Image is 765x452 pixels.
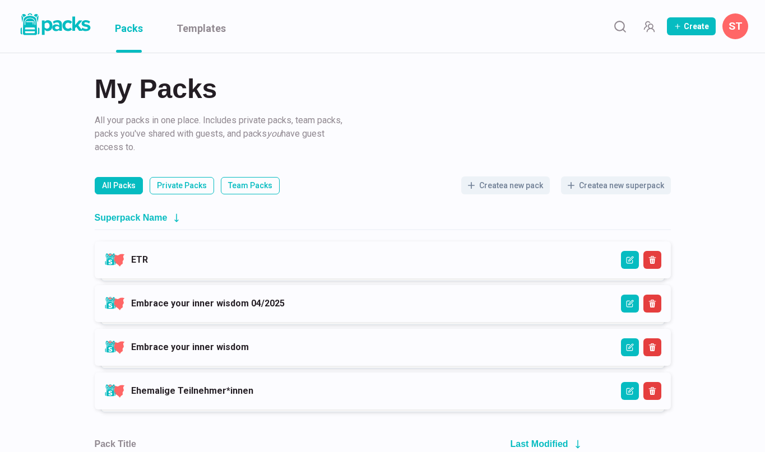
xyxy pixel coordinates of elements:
[621,295,639,313] button: Edit
[722,13,748,39] button: Savina Tilmann
[561,176,671,194] button: Createa new superpack
[95,114,347,154] p: All your packs in one place. Includes private packs, team packs, packs you've shared with guests,...
[643,251,661,269] button: Delete Superpack
[511,439,568,449] h2: Last Modified
[267,128,281,139] i: you
[17,11,92,38] img: Packs logo
[95,212,168,223] h2: Superpack Name
[609,15,631,38] button: Search
[667,17,716,35] button: Create Pack
[102,180,136,192] p: All Packs
[95,76,671,102] h2: My Packs
[643,382,661,400] button: Delete Superpack
[621,251,639,269] button: Edit
[17,11,92,41] a: Packs logo
[157,180,207,192] p: Private Packs
[95,439,136,449] h2: Pack Title
[228,180,272,192] p: Team Packs
[621,382,639,400] button: Edit
[461,176,550,194] button: Createa new pack
[621,338,639,356] button: Edit
[643,338,661,356] button: Delete Superpack
[638,15,660,38] button: Manage Team Invites
[643,295,661,313] button: Delete Superpack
